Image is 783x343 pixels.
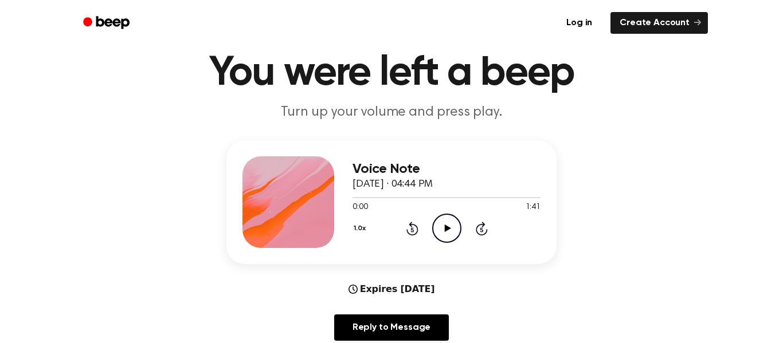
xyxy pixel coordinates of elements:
[555,10,604,36] a: Log in
[75,12,140,34] a: Beep
[610,12,708,34] a: Create Account
[526,202,541,214] span: 1:41
[353,202,367,214] span: 0:00
[353,179,433,190] span: [DATE] · 04:44 PM
[171,103,612,122] p: Turn up your volume and press play.
[98,53,685,94] h1: You were left a beep
[353,161,541,177] h3: Voice Note
[349,282,435,296] div: Expires [DATE]
[353,219,370,238] button: 1.0x
[334,314,449,341] a: Reply to Message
